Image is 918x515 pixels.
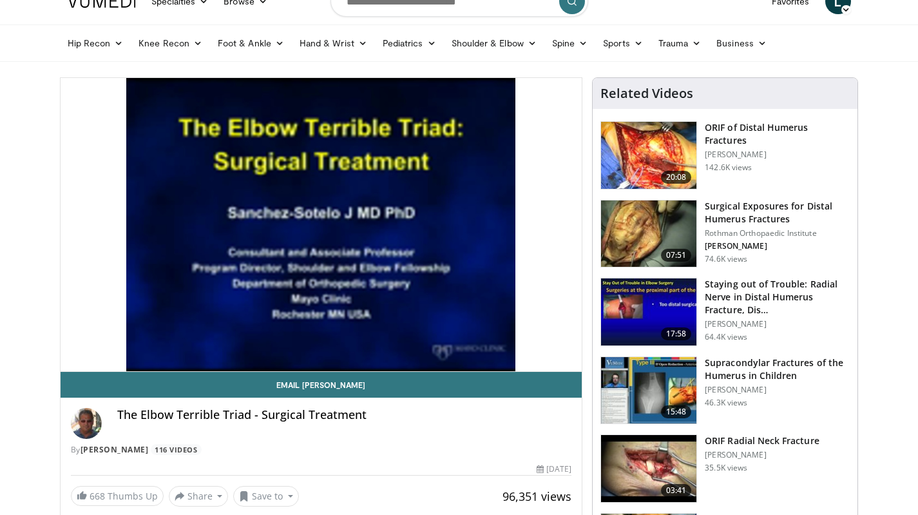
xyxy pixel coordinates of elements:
[71,486,164,506] a: 668 Thumbs Up
[661,327,692,340] span: 17:58
[661,484,692,497] span: 03:41
[544,30,595,56] a: Spine
[600,121,850,189] a: 20:08 ORIF of Distal Humerus Fractures [PERSON_NAME] 142.6K views
[661,405,692,418] span: 15:48
[375,30,444,56] a: Pediatrics
[81,444,149,455] a: [PERSON_NAME]
[444,30,544,56] a: Shoulder & Elbow
[601,122,696,189] img: orif-sanch_3.png.150x105_q85_crop-smart_upscale.jpg
[705,121,850,147] h3: ORIF of Distal Humerus Fractures
[537,463,571,475] div: [DATE]
[661,171,692,184] span: 20:08
[60,30,131,56] a: Hip Recon
[705,450,819,460] p: [PERSON_NAME]
[151,444,202,455] a: 116 Videos
[600,434,850,503] a: 03:41 ORIF Radial Neck Fracture [PERSON_NAME] 35.5K views
[601,357,696,424] img: 07483a87-f7db-4b95-b01b-f6be0d1b3d91.150x105_q85_crop-smart_upscale.jpg
[705,434,819,447] h3: ORIF Radial Neck Fracture
[705,254,747,264] p: 74.6K views
[705,200,850,226] h3: Surgical Exposures for Distal Humerus Fractures
[61,372,582,398] a: Email [PERSON_NAME]
[61,78,582,372] video-js: Video Player
[502,489,571,504] span: 96,351 views
[600,356,850,425] a: 15:48 Supracondylar Fractures of the Humerus in Children [PERSON_NAME] 46.3K views
[292,30,375,56] a: Hand & Wrist
[705,319,850,329] p: [PERSON_NAME]
[90,490,105,502] span: 668
[601,435,696,502] img: Picture_3_8_2.png.150x105_q85_crop-smart_upscale.jpg
[705,332,747,342] p: 64.4K views
[705,356,850,382] h3: Supracondylar Fractures of the Humerus in Children
[705,162,752,173] p: 142.6K views
[71,408,102,439] img: Avatar
[709,30,774,56] a: Business
[233,486,299,507] button: Save to
[210,30,292,56] a: Foot & Ankle
[600,86,693,101] h4: Related Videos
[705,278,850,316] h3: Staying out of Trouble: Radial Nerve in Distal Humerus Fracture, Dis…
[661,249,692,262] span: 07:51
[601,278,696,345] img: Q2xRg7exoPLTwO8X4xMDoxOjB1O8AjAz_1.150x105_q85_crop-smart_upscale.jpg
[705,150,850,160] p: [PERSON_NAME]
[705,228,850,238] p: Rothman Orthopaedic Institute
[705,385,850,395] p: [PERSON_NAME]
[601,200,696,267] img: 70322_0000_3.png.150x105_q85_crop-smart_upscale.jpg
[600,278,850,346] a: 17:58 Staying out of Trouble: Radial Nerve in Distal Humerus Fracture, Dis… [PERSON_NAME] 64.4K v...
[131,30,210,56] a: Knee Recon
[71,444,572,456] div: By
[705,398,747,408] p: 46.3K views
[705,463,747,473] p: 35.5K views
[651,30,709,56] a: Trauma
[705,241,850,251] p: [PERSON_NAME]
[117,408,572,422] h4: The Elbow Terrible Triad - Surgical Treatment
[595,30,651,56] a: Sports
[600,200,850,268] a: 07:51 Surgical Exposures for Distal Humerus Fractures Rothman Orthopaedic Institute [PERSON_NAME]...
[169,486,229,507] button: Share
